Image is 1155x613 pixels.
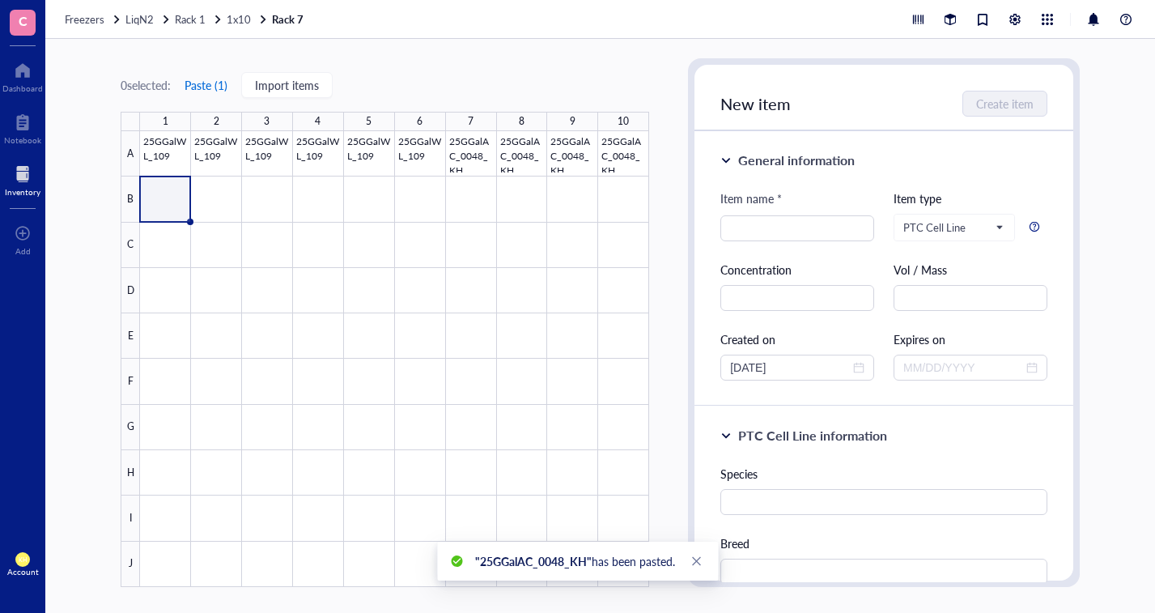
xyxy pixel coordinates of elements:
span: 1x10 [227,11,251,27]
input: MM/DD/YYYY [730,359,850,377]
div: Concentration [720,261,874,279]
div: H [121,450,140,496]
div: Account [7,567,39,577]
div: General information [738,151,855,170]
div: Species [720,465,1047,483]
div: Breed [720,534,1047,552]
div: F [121,359,140,404]
div: Created on [720,330,874,348]
div: J [121,542,140,587]
div: 1 [163,112,168,131]
div: D [121,268,140,313]
button: Paste (1) [184,72,228,98]
span: Rack 1 [175,11,206,27]
div: 4 [315,112,321,131]
span: New item [720,92,791,115]
a: Notebook [4,109,41,145]
input: MM/DD/YYYY [903,359,1023,377]
div: Vol / Mass [894,261,1047,279]
div: 6 [417,112,423,131]
span: KH [19,556,28,564]
div: Inventory [5,187,40,197]
a: Close [687,552,705,570]
div: G [121,405,140,450]
div: I [121,496,140,541]
span: close [690,556,702,567]
span: Import items [255,79,319,92]
div: 2 [214,112,219,131]
div: Item type [894,189,1047,207]
span: PTC Cell Line [903,220,1002,235]
div: Expires on [894,330,1047,348]
div: Dashboard [2,83,43,93]
span: Freezers [65,11,104,27]
div: 5 [366,112,372,131]
div: C [121,223,140,268]
div: 10 [618,112,629,131]
a: Rack 7 [272,12,307,27]
div: Add [15,246,31,256]
a: Freezers [65,12,122,27]
div: Notebook [4,135,41,145]
button: Create item [962,91,1047,117]
span: C [19,11,28,31]
a: LiqN2 [125,12,172,27]
a: Dashboard [2,57,43,93]
div: 9 [570,112,575,131]
div: PTC Cell Line information [738,426,887,445]
div: 8 [519,112,524,131]
div: B [121,177,140,222]
a: Inventory [5,161,40,197]
span: LiqN2 [125,11,154,27]
div: 3 [264,112,270,131]
a: Rack 11x10 [175,12,269,27]
div: 7 [468,112,473,131]
div: E [121,313,140,359]
b: "25GGalAC_0048_KH" [474,553,591,569]
div: Item name [720,189,782,207]
div: A [121,131,140,177]
div: 0 selected: [121,76,171,94]
span: has been pasted. [474,553,674,569]
button: Import items [241,72,333,98]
